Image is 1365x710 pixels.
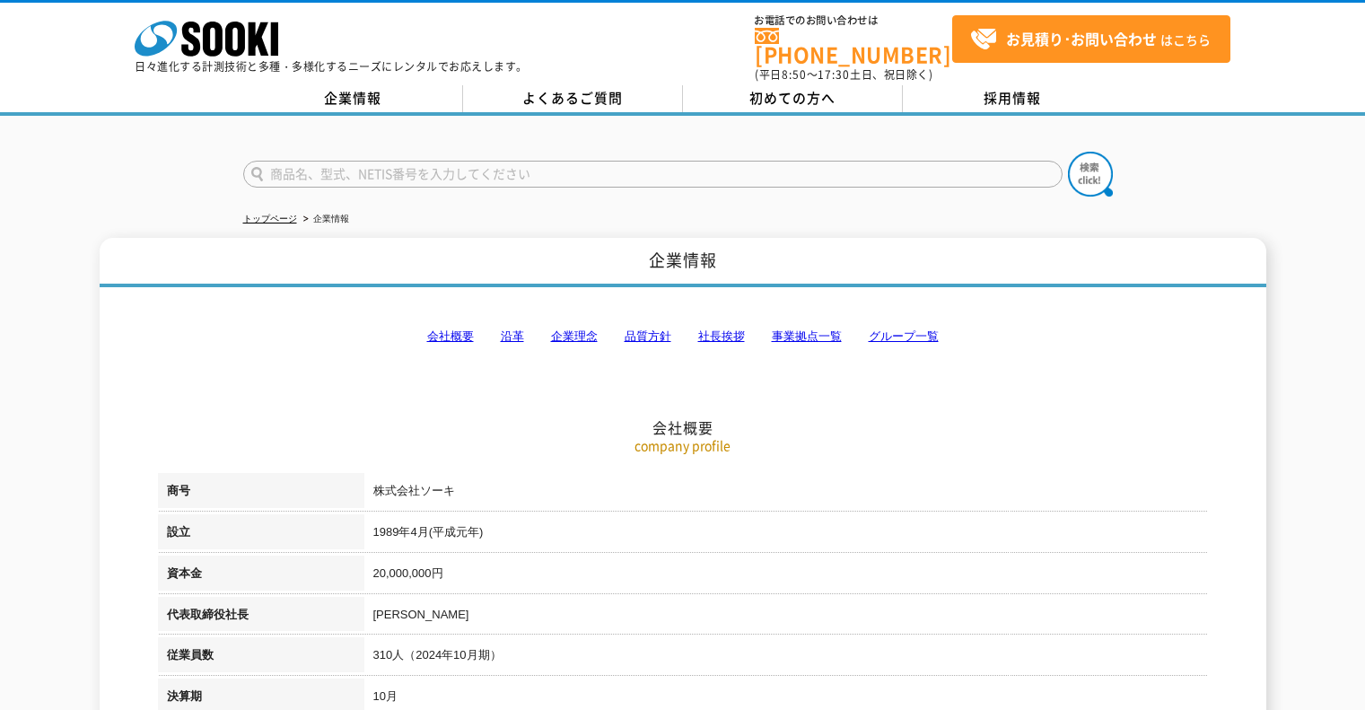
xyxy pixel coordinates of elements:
[158,556,364,597] th: 資本金
[698,329,745,343] a: 社長挨拶
[755,66,932,83] span: (平日 ～ 土日、祝日除く)
[903,85,1123,112] a: 採用情報
[551,329,598,343] a: 企業理念
[364,473,1208,514] td: 株式会社ソーキ
[1068,152,1113,197] img: btn_search.png
[683,85,903,112] a: 初めての方へ
[364,597,1208,638] td: [PERSON_NAME]
[782,66,807,83] span: 8:50
[100,238,1266,287] h1: 企業情報
[300,210,349,229] li: 企業情報
[243,214,297,224] a: トップページ
[1006,28,1157,49] strong: お見積り･お問い合わせ
[364,556,1208,597] td: 20,000,000円
[364,514,1208,556] td: 1989年4月(平成元年)
[463,85,683,112] a: よくあるご質問
[970,26,1211,53] span: はこちら
[243,161,1063,188] input: 商品名、型式、NETIS番号を入力してください
[755,15,952,26] span: お電話でのお問い合わせは
[158,637,364,679] th: 従業員数
[869,329,939,343] a: グループ一覧
[364,637,1208,679] td: 310人（2024年10月期）
[158,436,1208,455] p: company profile
[243,85,463,112] a: 企業情報
[427,329,474,343] a: 会社概要
[818,66,850,83] span: 17:30
[772,329,842,343] a: 事業拠点一覧
[501,329,524,343] a: 沿革
[755,28,952,65] a: [PHONE_NUMBER]
[135,61,528,72] p: 日々進化する計測技術と多種・多様化するニーズにレンタルでお応えします。
[158,597,364,638] th: 代表取締役社長
[749,88,836,108] span: 初めての方へ
[952,15,1230,63] a: お見積り･お問い合わせはこちら
[158,473,364,514] th: 商号
[158,514,364,556] th: 設立
[625,329,671,343] a: 品質方針
[158,239,1208,437] h2: 会社概要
